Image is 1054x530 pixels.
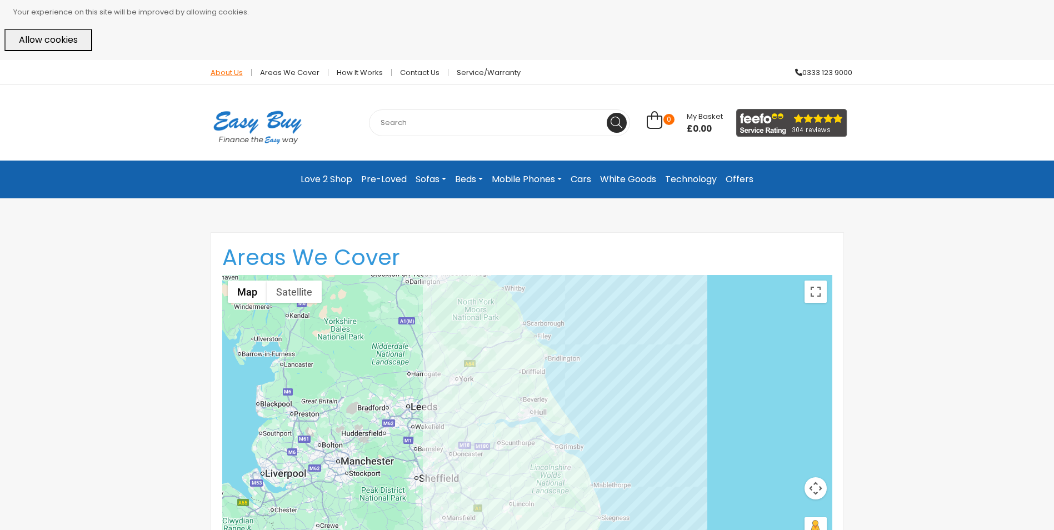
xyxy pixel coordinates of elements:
a: White Goods [596,169,661,189]
a: Cars [566,169,596,189]
a: How it works [328,69,392,76]
a: Contact Us [392,69,448,76]
span: 0 [663,114,675,125]
button: Map camera controls [805,477,827,499]
button: Allow cookies [4,29,92,51]
a: Love 2 Shop [296,169,357,189]
a: Offers [721,169,758,189]
a: Beds [451,169,487,189]
p: Your experience on this site will be improved by allowing cookies. [13,4,1050,20]
a: Areas we cover [252,69,328,76]
button: Show street map [228,281,267,303]
a: Service/Warranty [448,69,521,76]
a: Pre-Loved [357,169,411,189]
button: Show satellite imagery [267,281,322,303]
span: £0.00 [687,123,723,134]
a: About Us [202,69,252,76]
a: 0 My Basket £0.00 [647,117,723,130]
a: Technology [661,169,721,189]
a: 0333 123 9000 [787,69,852,76]
img: Easy Buy [202,96,313,158]
img: feefo_logo [736,109,847,137]
h1: Areas We Cover [222,244,832,271]
a: Mobile Phones [487,169,566,189]
a: Sofas [411,169,451,189]
input: Search [369,109,630,136]
button: Toggle fullscreen view [805,281,827,303]
span: My Basket [687,111,723,122]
